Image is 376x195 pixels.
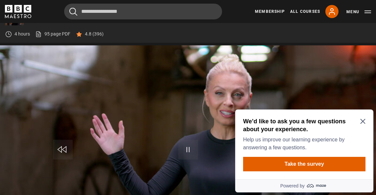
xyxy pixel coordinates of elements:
p: 4.8 (396) [85,31,104,37]
p: 4 hours [14,31,30,37]
svg: BBC Maestro [5,5,31,18]
button: Take the survey [11,50,133,64]
p: Help us improve our learning experience by answering a few questions. [11,29,130,45]
a: All Courses [290,9,320,14]
a: Membership [255,9,285,14]
input: Search [64,4,222,19]
a: Powered by maze [3,72,141,85]
h2: We’d like to ask you a few questions about your experience. [11,11,130,26]
a: 95 page PDF [35,31,70,37]
button: Submit the search query [69,8,77,16]
button: Toggle navigation [346,9,371,15]
button: Close Maze Prompt [128,12,133,17]
div: Optional study invitation [3,3,141,85]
